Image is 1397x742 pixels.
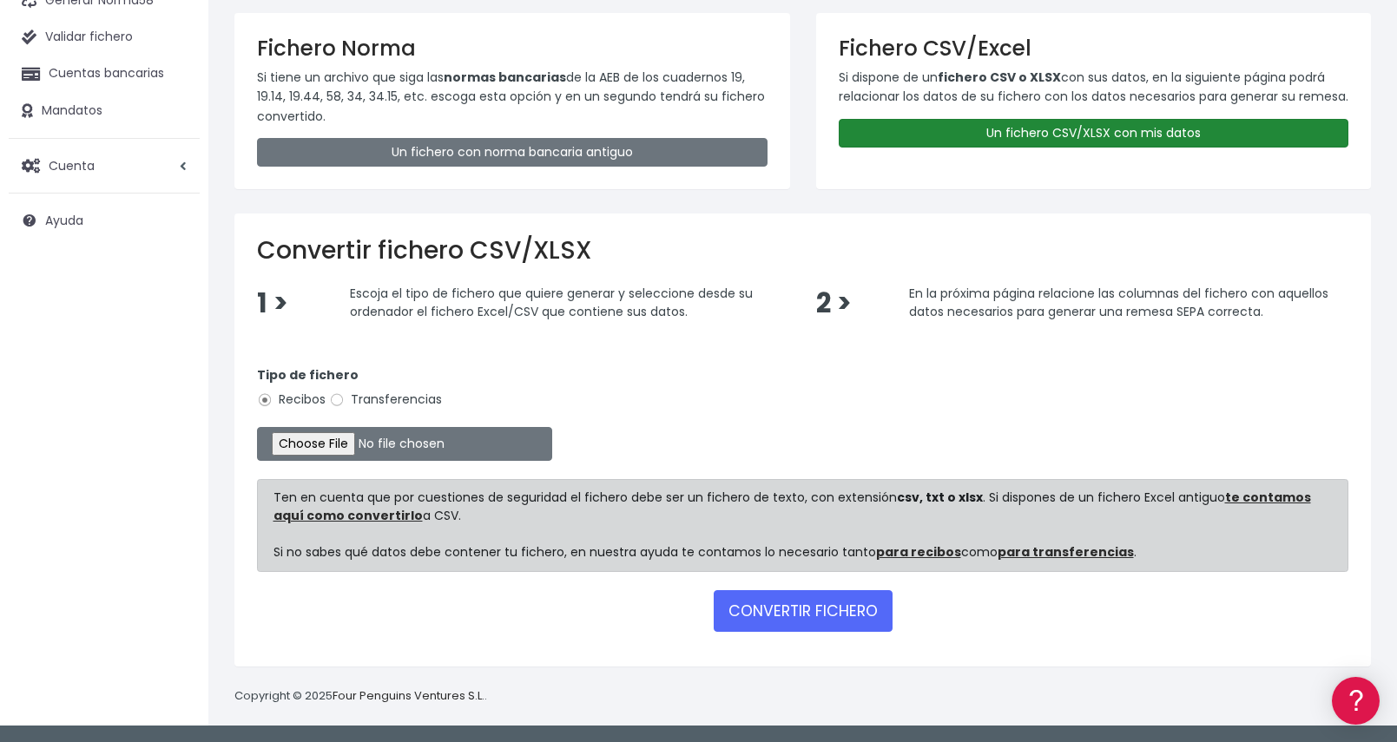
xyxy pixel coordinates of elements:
a: Mandatos [9,93,200,129]
span: Escoja el tipo de fichero que quiere generar y seleccione desde su ordenador el fichero Excel/CSV... [350,284,753,320]
span: 2 > [816,285,852,322]
a: POWERED BY ENCHANT [239,500,334,516]
a: Cuenta [9,148,200,184]
span: Cuenta [49,156,95,174]
h2: Convertir fichero CSV/XLSX [257,236,1348,266]
p: Si tiene un archivo que siga las de la AEB de los cuadernos 19, 19.14, 19.44, 58, 34, 34.15, etc.... [257,68,768,126]
strong: Tipo de fichero [257,366,359,384]
a: Videotutoriales [17,273,330,300]
a: Validar fichero [9,19,200,56]
div: Programadores [17,417,330,433]
a: API [17,443,330,470]
span: Ayuda [45,212,83,229]
span: En la próxima página relacione las columnas del fichero con aquellos datos necesarios para genera... [909,284,1328,320]
p: Si dispone de un con sus datos, en la siguiente página podrá relacionar los datos de su fichero c... [839,68,1349,107]
button: Contáctanos [17,464,330,495]
div: Facturación [17,345,330,361]
a: para transferencias [998,543,1134,561]
div: Información general [17,121,330,137]
strong: csv, txt o xlsx [897,489,983,506]
a: Información general [17,148,330,174]
label: Recibos [257,391,326,409]
a: Formatos [17,220,330,246]
a: para recibos [876,543,961,561]
div: Convertir ficheros [17,192,330,208]
a: Un fichero con norma bancaria antiguo [257,138,768,167]
strong: fichero CSV o XLSX [938,69,1061,86]
label: Transferencias [329,391,442,409]
div: Ten en cuenta que por cuestiones de seguridad el fichero debe ser un fichero de texto, con extens... [257,479,1348,572]
h3: Fichero Norma [257,36,768,61]
a: Un fichero CSV/XLSX con mis datos [839,119,1349,148]
a: Problemas habituales [17,246,330,273]
a: Cuentas bancarias [9,56,200,92]
a: Perfiles de empresas [17,300,330,327]
span: 1 > [257,285,288,322]
a: General [17,372,330,399]
strong: normas bancarias [444,69,566,86]
h3: Fichero CSV/Excel [839,36,1349,61]
a: Four Penguins Ventures S.L. [333,687,484,704]
a: Ayuda [9,202,200,239]
button: CONVERTIR FICHERO [714,590,893,632]
a: te contamos aquí como convertirlo [273,489,1311,524]
p: Copyright © 2025 . [234,687,487,706]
